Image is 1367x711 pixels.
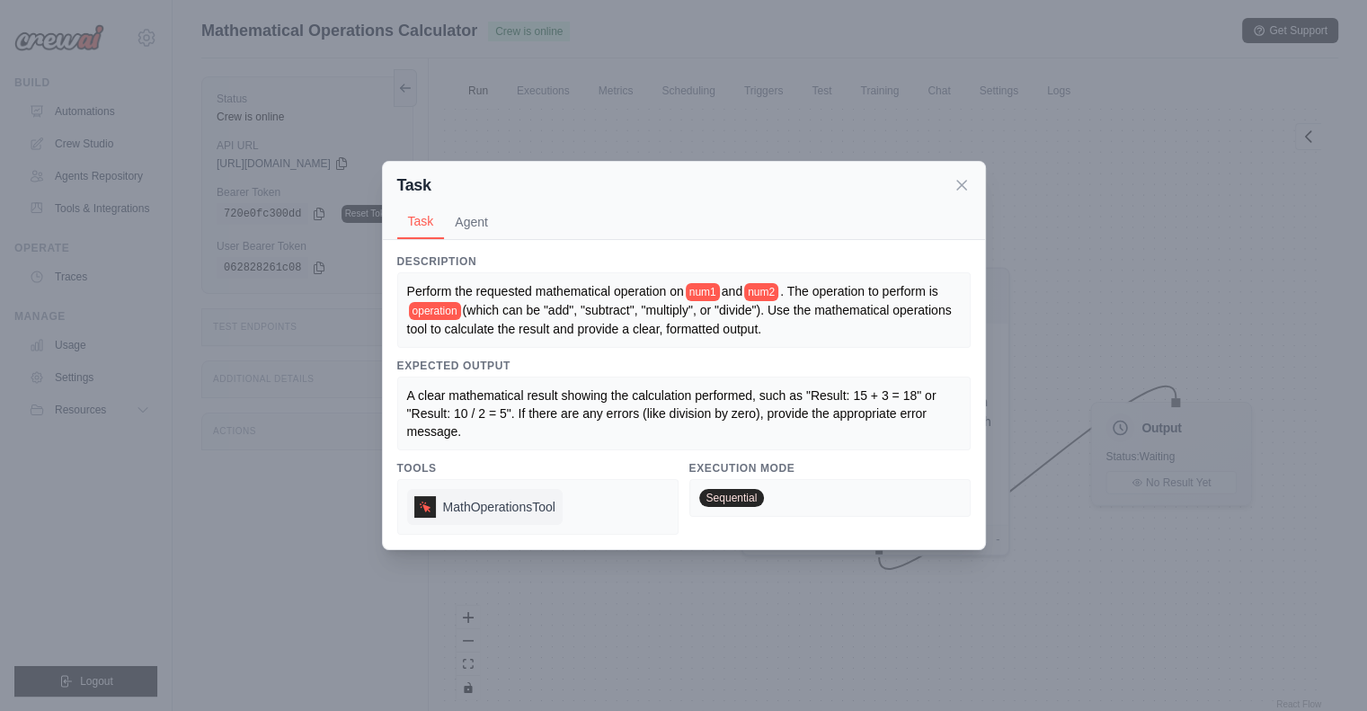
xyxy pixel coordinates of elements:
span: and [722,284,742,298]
h3: Expected Output [397,359,971,373]
span: num2 [744,283,778,301]
span: num1 [686,283,720,301]
span: Perform the requested mathematical operation on [407,284,684,298]
span: A clear mathematical result showing the calculation performed, such as "Result: 15 + 3 = 18" or "... [407,388,940,439]
span: operation [409,302,461,320]
h3: Execution Mode [689,461,971,475]
h3: Tools [397,461,679,475]
span: Sequential [699,489,765,507]
span: . The operation to perform is [780,284,938,298]
span: MathOperationsTool [443,498,555,516]
button: Agent [444,205,499,239]
button: Task [397,205,445,239]
h3: Description [397,254,971,269]
span: (which can be "add", "subtract", "multiply", or "divide"). Use the mathematical operations tool t... [407,303,955,336]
